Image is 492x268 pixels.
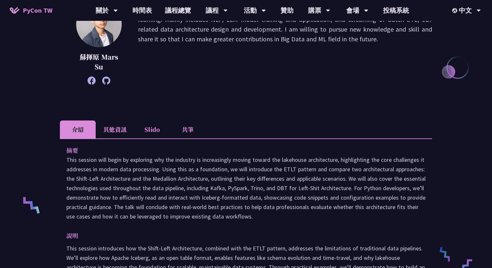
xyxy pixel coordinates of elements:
img: 蘇揮原 Mars Su [76,2,122,47]
li: Slido [134,120,170,138]
p: 摘要 [66,146,413,155]
img: Locale Icon [452,8,459,13]
span: PyCon TW [23,6,52,15]
p: This session will begin by exploring why the industry is increasingly moving toward the lakehouse... [66,155,426,221]
li: 共筆 [170,120,206,138]
img: Home icon of PyCon TW 2025 [10,7,20,14]
p: 說明 [66,231,413,240]
li: 其他資訊 [96,120,134,138]
a: PyCon TW [3,2,59,19]
li: 介紹 [60,120,96,138]
p: 蘇揮原 Mars Su [76,52,122,72]
p: A Staff Data Engineer in TrendMicro. With over 7 years of experience in data engineering and mach... [138,5,432,81]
